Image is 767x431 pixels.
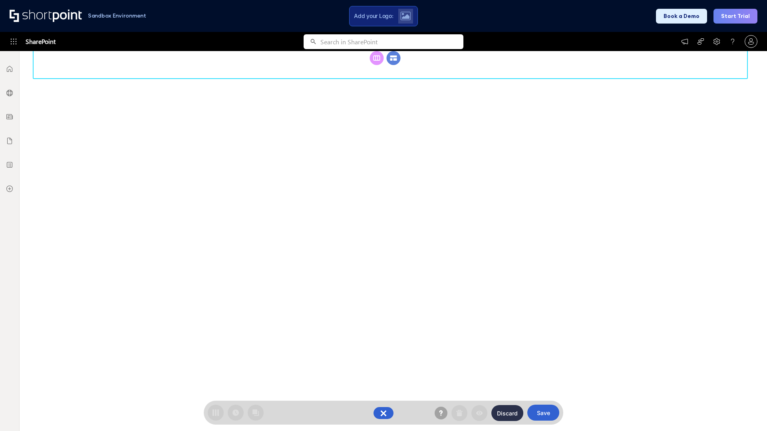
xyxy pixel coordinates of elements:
h1: Sandbox Environment [88,14,146,18]
iframe: Chat Widget [727,393,767,431]
button: Start Trial [713,9,757,24]
img: Upload logo [400,12,411,20]
button: Save [527,405,559,421]
span: Add your Logo: [354,12,393,20]
button: Discard [491,405,523,421]
span: SharePoint [26,32,56,51]
button: Book a Demo [656,9,707,24]
input: Search in SharePoint [320,34,463,49]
